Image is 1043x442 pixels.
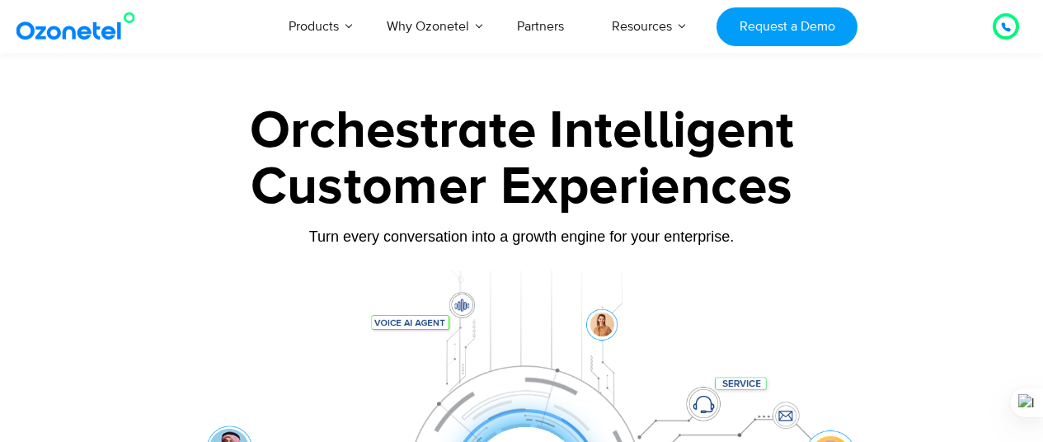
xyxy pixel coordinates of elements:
[64,148,980,227] div: Customer Experiences
[716,7,857,46] a: Request a Demo
[64,228,980,246] div: Turn every conversation into a growth engine for your enterprise.
[64,105,980,158] div: Orchestrate Intelligent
